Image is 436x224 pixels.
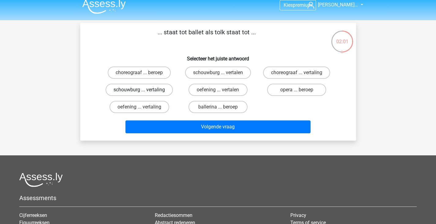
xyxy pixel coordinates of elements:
span: Kies [284,2,293,8]
label: choreograaf ... vertaling [263,66,330,79]
label: schouwburg ... vertaling [106,84,173,96]
span: [PERSON_NAME]… [318,2,358,8]
a: Kiespremium [280,1,316,9]
a: Cijferreeksen [19,212,47,218]
label: opera ... beroep [267,84,326,96]
img: Assessly logo [19,173,63,187]
button: Volgende vraag [125,120,311,133]
label: ballerina ... beroep [188,101,248,113]
label: oefening ... vertalen [188,84,248,96]
h5: Assessments [19,194,417,202]
span: premium [293,2,312,8]
div: 02:01 [331,30,354,45]
p: ... staat tot ballet als tolk staat tot ... [90,28,323,46]
h6: Selecteer het juiste antwoord [90,51,346,62]
a: [PERSON_NAME]… [305,1,359,9]
label: oefening ... vertaling [110,101,169,113]
label: schouwburg ... vertalen [185,66,251,79]
a: Redactiesommen [155,212,192,218]
label: choreograaf ... beroep [108,66,171,79]
a: Privacy [290,212,306,218]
